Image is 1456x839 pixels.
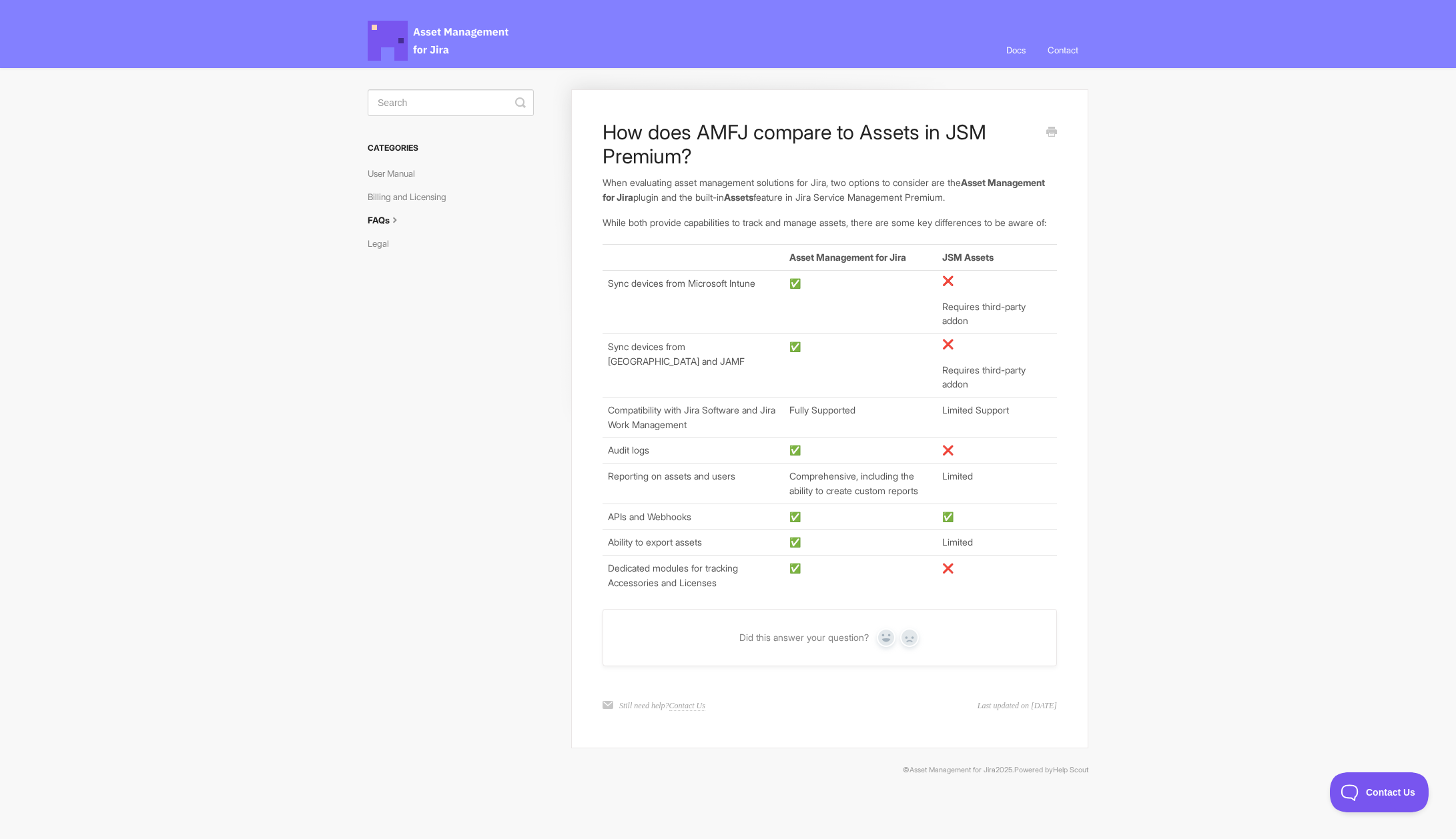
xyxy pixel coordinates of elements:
[619,700,705,712] p: Still need help?
[739,632,869,644] span: Did this answer your question?
[942,251,994,263] b: JSM Assets
[603,270,784,333] td: Sync devices from Microsoft Intune
[368,209,412,231] a: FAQs
[603,120,1037,168] h1: How does AMFJ compare to Assets in JSM Premium?
[368,89,534,116] input: Search
[1330,772,1429,812] iframe: Toggle Customer Support
[603,333,784,397] td: Sync devices from [GEOGRAPHIC_DATA] and JAMF
[368,233,399,254] a: Legal
[937,555,1057,595] td: ❌
[937,504,1057,530] td: ✅
[942,337,1052,351] p: ❌
[368,186,456,207] a: Billing and Licensing
[784,270,937,333] td: ✅
[942,273,1052,288] p: ❌
[784,464,937,504] td: Comprehensive, including the ability to create custom reports
[784,438,937,464] td: ✅
[603,464,784,504] td: Reporting on assets and users
[603,438,784,464] td: Audit logs
[784,504,937,530] td: ✅
[784,530,937,556] td: ✅
[937,464,1057,504] td: Limited
[937,438,1057,464] td: ❌
[724,191,753,203] b: Assets
[603,555,784,595] td: Dedicated modules for tracking Accessories and Licenses
[603,530,784,556] td: Ability to export assets
[789,251,906,263] b: Asset Management for Jira
[937,397,1057,438] td: Limited Support
[909,766,996,774] a: Asset Management for Jira
[603,177,1045,203] b: Asset Management for Jira
[1038,32,1088,68] a: Contact
[669,701,705,711] a: Contact Us
[942,363,1052,391] p: Requires third-party addon
[996,32,1036,68] a: Docs
[368,163,425,184] a: User Manual
[784,397,937,438] td: Fully Supported
[978,700,1057,712] time: Last updated on [DATE]
[784,555,937,595] td: ✅
[1046,125,1057,140] a: Print this Article
[784,333,937,397] td: ✅
[1014,766,1088,774] span: Powered by
[368,21,510,61] span: Asset Management for Jira Docs
[1053,766,1088,774] a: Help Scout
[937,530,1057,556] td: Limited
[368,764,1088,776] p: © 2025.
[603,504,784,530] td: APIs and Webhooks
[603,397,784,438] td: Compatibility with Jira Software and Jira Work Management
[603,215,1057,230] p: While both provide capabilities to track and manage assets, there are some key differences to be ...
[603,175,1057,204] p: When evaluating asset management solutions for Jira, two options to consider are the plugin and t...
[942,299,1052,328] p: Requires third-party addon
[368,136,534,160] h3: Categories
